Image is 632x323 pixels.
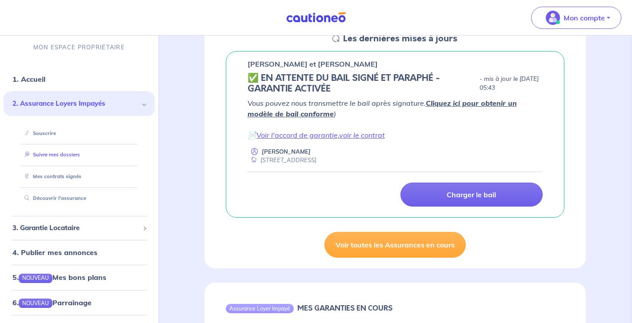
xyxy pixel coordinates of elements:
[12,248,97,257] a: 4. Publier mes annonces
[343,33,457,44] h5: Les dernières mises à jours
[14,126,144,140] div: Souscrire
[297,304,392,312] h6: MES GARANTIES EN COURS
[248,99,517,118] em: Vous pouvez nous transmettre le bail après signature. )
[12,273,106,282] a: 5.NOUVEAUMes bons plans
[480,75,543,92] p: - mis à jour le [DATE] 05:43
[531,7,621,29] button: illu_account_valid_menu.svgMon compte
[14,169,144,184] div: Mes contrats signés
[248,131,385,140] em: 📄 ,
[283,12,349,23] img: Cautioneo
[4,219,155,237] div: 3. Garantie Locataire
[12,99,139,109] span: 2. Assurance Loyers Impayés
[248,59,378,69] p: [PERSON_NAME] et [PERSON_NAME]
[339,131,385,140] a: voir le contrat
[12,75,45,84] a: 1. Accueil
[226,304,294,313] div: Assurance Loyer Impayé
[262,148,311,156] p: [PERSON_NAME]
[21,173,81,179] a: Mes contrats signés
[33,43,125,52] p: MON ESPACE PROPRIÉTAIRE
[12,223,139,233] span: 3. Garantie Locataire
[4,293,155,311] div: 6.NOUVEAUParrainage
[21,130,56,136] a: Souscrire
[4,92,155,116] div: 2. Assurance Loyers Impayés
[564,12,605,23] p: Mon compte
[248,156,316,164] div: [STREET_ADDRESS]
[546,11,560,25] img: illu_account_valid_menu.svg
[447,190,496,199] p: Charger le bail
[12,298,92,307] a: 6.NOUVEAUParrainage
[256,131,338,140] a: Voir l'accord de garantie
[248,73,476,94] h5: ✅️️️ EN ATTENTE DU BAIL SIGNÉ ET PARAPHÉ - GARANTIE ACTIVÉE
[4,268,155,286] div: 5.NOUVEAUMes bons plans
[400,183,543,207] a: Charger le bail
[21,152,80,158] a: Suivre mes dossiers
[4,243,155,261] div: 4. Publier mes annonces
[14,191,144,206] div: Découvrir l'assurance
[14,148,144,162] div: Suivre mes dossiers
[324,232,466,258] a: Voir toutes les Assurances en cours
[21,195,86,201] a: Découvrir l'assurance
[248,73,543,94] div: state: CONTRACT-SIGNED, Context: IN-LANDLORD,IN-LANDLORD
[4,70,155,88] div: 1. Accueil
[248,99,517,118] a: Cliquez ici pour obtenir un modèle de bail conforme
